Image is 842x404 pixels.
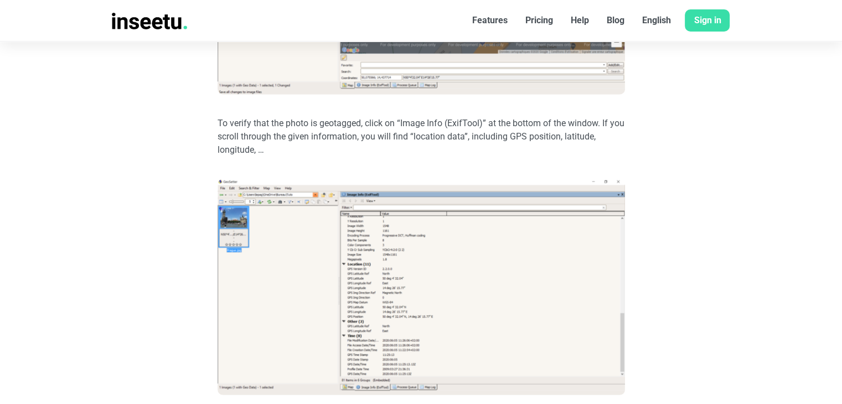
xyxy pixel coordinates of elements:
[685,9,730,32] a: Sign in
[633,9,679,32] a: English
[472,15,507,25] font: Features
[218,117,625,157] p: To verify that the photo is geotagged, click on “Image Info (ExifTool)” at the bottom of the wind...
[694,15,721,25] font: Sign in
[597,9,633,32] a: Blog
[570,15,588,25] font: Help
[516,9,561,32] a: Pricing
[606,15,624,25] font: Blog
[561,9,597,32] a: Help
[112,13,187,29] img: INSEETU
[525,15,552,25] font: Pricing
[463,9,516,32] a: Features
